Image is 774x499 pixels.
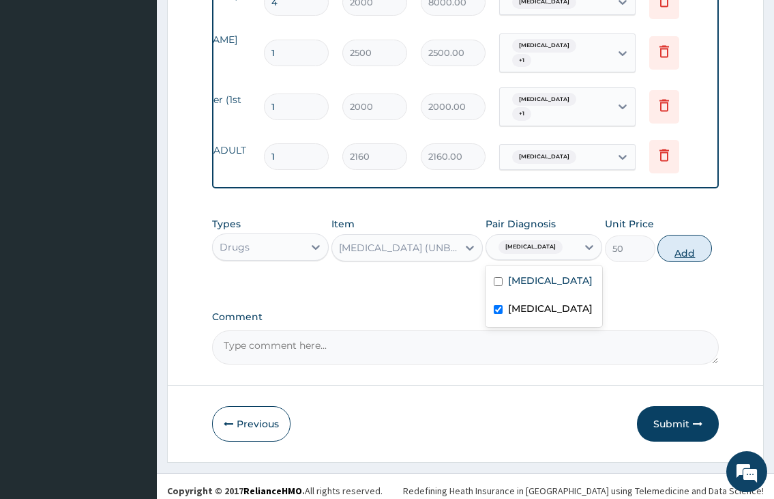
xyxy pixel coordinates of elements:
[7,344,260,392] textarea: Type your message and hit 'Enter'
[224,7,256,40] div: Minimize live chat window
[605,217,654,231] label: Unit Price
[512,93,576,106] span: [MEDICAL_DATA]
[212,406,291,442] button: Previous
[637,406,719,442] button: Submit
[167,485,305,497] strong: Copyright © 2017 .
[212,311,718,323] label: Comment
[498,240,563,254] span: [MEDICAL_DATA]
[486,217,556,231] label: Pair Diagnosis
[212,218,241,230] label: Types
[512,39,576,53] span: [MEDICAL_DATA]
[508,274,593,287] label: [MEDICAL_DATA]
[512,150,576,164] span: [MEDICAL_DATA]
[512,54,531,68] span: + 1
[331,217,355,231] label: Item
[657,235,712,262] button: Add
[71,76,229,94] div: Chat with us now
[508,302,593,315] label: [MEDICAL_DATA]
[243,485,302,497] a: RelianceHMO
[339,241,460,255] div: [MEDICAL_DATA] (UNBRANDED) 500MG CAPSULE
[220,240,250,254] div: Drugs
[79,158,188,296] span: We're online!
[25,68,55,102] img: d_794563401_company_1708531726252_794563401
[512,107,531,121] span: + 1
[403,484,764,498] div: Redefining Heath Insurance in [GEOGRAPHIC_DATA] using Telemedicine and Data Science!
